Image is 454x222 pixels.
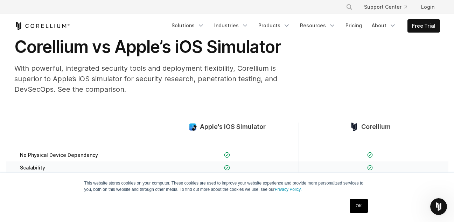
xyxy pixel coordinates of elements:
span: Scalability [20,165,45,171]
a: Industries [210,19,253,32]
a: About [368,19,400,32]
div: Navigation Menu [337,1,440,13]
iframe: Intercom live chat [430,198,447,215]
img: Checkmark [224,165,230,171]
img: Checkmark [367,165,373,171]
a: Privacy Policy. [275,187,302,192]
img: compare_ios-simulator--large [188,123,197,131]
span: No Physical Device Dependency [20,152,98,158]
a: Resources [296,19,340,32]
a: Corellium Home [14,22,70,30]
a: Free Trial [408,20,440,32]
img: Checkmark [224,152,230,158]
a: Pricing [341,19,366,32]
a: Products [254,19,294,32]
img: Checkmark [367,152,373,158]
span: Corellium [361,123,391,131]
a: OK [350,199,368,213]
p: This website stores cookies on your computer. These cookies are used to improve your website expe... [84,180,370,193]
p: With powerful, integrated security tools and deployment flexibility, Corellium is superior to App... [14,63,294,95]
a: Support Center [358,1,413,13]
h1: Corellium vs Apple’s iOS Simulator [14,36,294,57]
a: Login [415,1,440,13]
button: Search [343,1,356,13]
span: Apple's iOS Simulator [200,123,266,131]
a: Solutions [167,19,209,32]
div: Navigation Menu [167,19,440,33]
